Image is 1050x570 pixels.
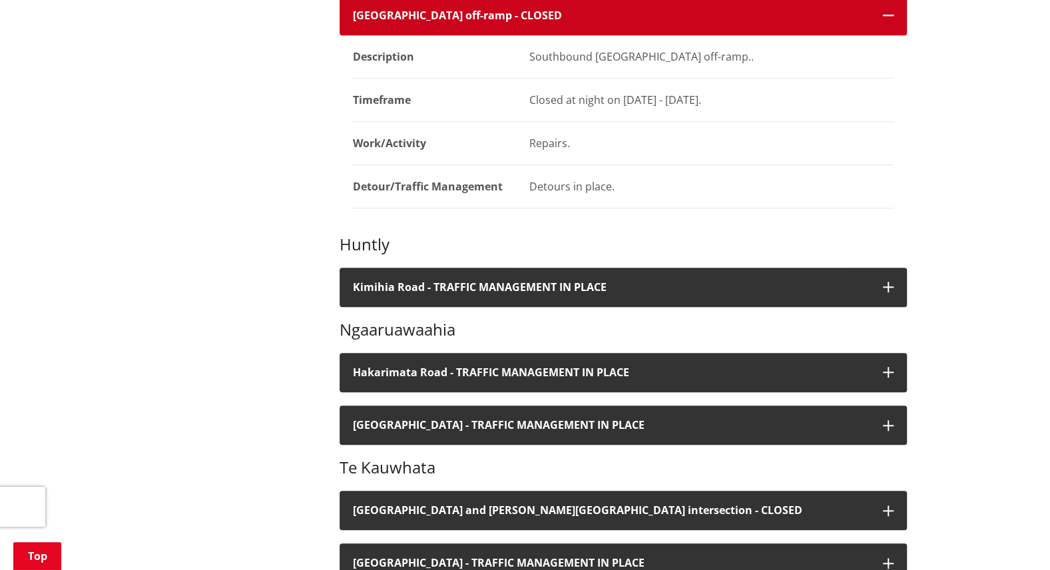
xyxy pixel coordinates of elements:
[529,49,894,65] div: Southbound [GEOGRAPHIC_DATA] off-ramp..
[353,165,516,208] dt: Detour/Traffic Management
[340,353,907,392] button: Hakarimata Road - TRAFFIC MANAGEMENT IN PLACE
[340,406,907,445] button: [GEOGRAPHIC_DATA] - TRAFFIC MANAGEMENT IN PLACE
[353,122,516,165] dt: Work/Activity
[340,491,907,530] button: [GEOGRAPHIC_DATA] and [PERSON_NAME][GEOGRAPHIC_DATA] intersection - CLOSED
[340,320,907,340] h3: Ngaaruawaahia
[529,178,894,194] div: Detours in place.
[353,9,870,22] h4: [GEOGRAPHIC_DATA] off-ramp - CLOSED
[340,268,907,307] button: Kimihia Road - TRAFFIC MANAGEMENT IN PLACE
[529,92,894,108] div: Closed at night on [DATE] - [DATE].
[353,35,516,79] dt: Description
[529,135,894,151] div: Repairs.
[353,79,516,122] dt: Timeframe
[353,419,870,431] h4: [GEOGRAPHIC_DATA] - TRAFFIC MANAGEMENT IN PLACE
[353,557,870,569] h4: [GEOGRAPHIC_DATA] - TRAFFIC MANAGEMENT IN PLACE
[340,458,907,477] h3: Te Kauwhata
[353,281,870,294] h4: Kimihia Road - TRAFFIC MANAGEMENT IN PLACE
[13,542,61,570] a: Top
[353,366,870,379] h4: Hakarimata Road - TRAFFIC MANAGEMENT IN PLACE
[989,514,1037,562] iframe: Messenger Launcher
[353,504,870,517] h4: [GEOGRAPHIC_DATA] and [PERSON_NAME][GEOGRAPHIC_DATA] intersection - CLOSED
[340,235,907,254] h3: Huntly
